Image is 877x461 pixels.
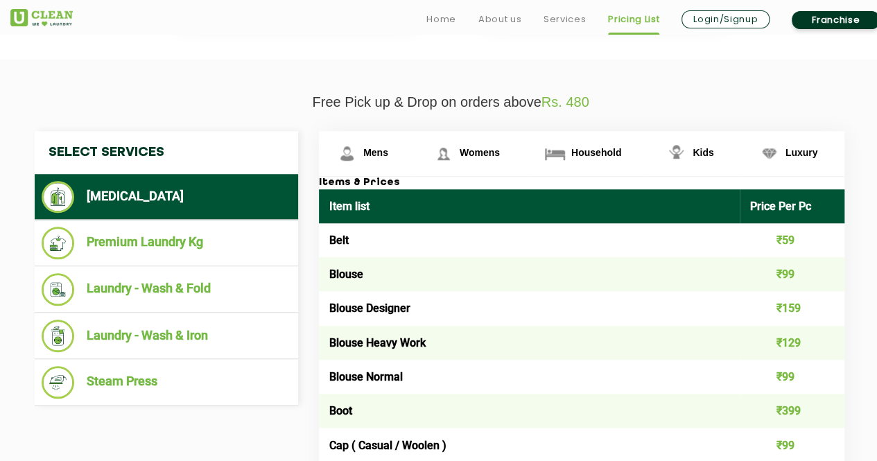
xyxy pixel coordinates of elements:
li: Premium Laundry Kg [42,227,291,259]
a: Login/Signup [681,10,770,28]
td: ₹99 [740,360,845,394]
td: Blouse Normal [319,360,740,394]
td: ₹59 [740,223,845,257]
img: Steam Press [42,366,74,399]
th: Item list [319,189,740,223]
li: Laundry - Wash & Iron [42,320,291,352]
li: Laundry - Wash & Fold [42,273,291,306]
img: UClean Laundry and Dry Cleaning [10,9,73,26]
img: Luxury [757,141,781,166]
span: Womens [460,147,500,158]
a: Pricing List [608,11,659,28]
img: Laundry - Wash & Fold [42,273,74,306]
td: Blouse Heavy Work [319,326,740,360]
img: Womens [431,141,455,166]
a: Services [544,11,586,28]
td: ₹129 [740,326,845,360]
h4: Select Services [35,131,298,174]
td: ₹159 [740,291,845,325]
span: Rs. 480 [541,94,589,110]
img: Premium Laundry Kg [42,227,74,259]
td: Blouse [319,257,740,291]
img: Laundry - Wash & Iron [42,320,74,352]
td: ₹99 [740,257,845,291]
a: About us [478,11,521,28]
h3: Items & Prices [319,177,844,189]
td: Boot [319,394,740,428]
span: Mens [363,147,388,158]
td: Belt [319,223,740,257]
td: ₹399 [740,394,845,428]
a: Home [426,11,456,28]
img: Mens [335,141,359,166]
img: Household [543,141,567,166]
li: [MEDICAL_DATA] [42,181,291,213]
img: Dry Cleaning [42,181,74,213]
span: Luxury [785,147,818,158]
span: Household [571,147,621,158]
span: Kids [693,147,713,158]
img: Kids [664,141,688,166]
th: Price Per Pc [740,189,845,223]
li: Steam Press [42,366,291,399]
td: Blouse Designer [319,291,740,325]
